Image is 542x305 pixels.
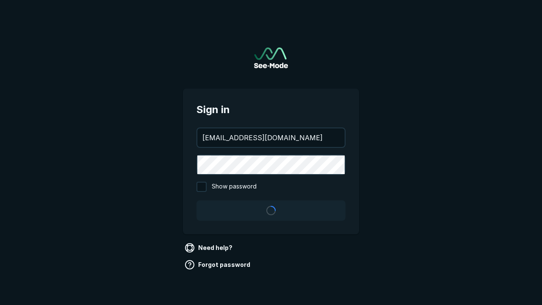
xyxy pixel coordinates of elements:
img: See-Mode Logo [254,47,288,68]
input: your@email.com [197,128,345,147]
a: Forgot password [183,258,254,272]
span: Show password [212,182,257,192]
span: Sign in [196,102,346,117]
a: Go to sign in [254,47,288,68]
a: Need help? [183,241,236,255]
